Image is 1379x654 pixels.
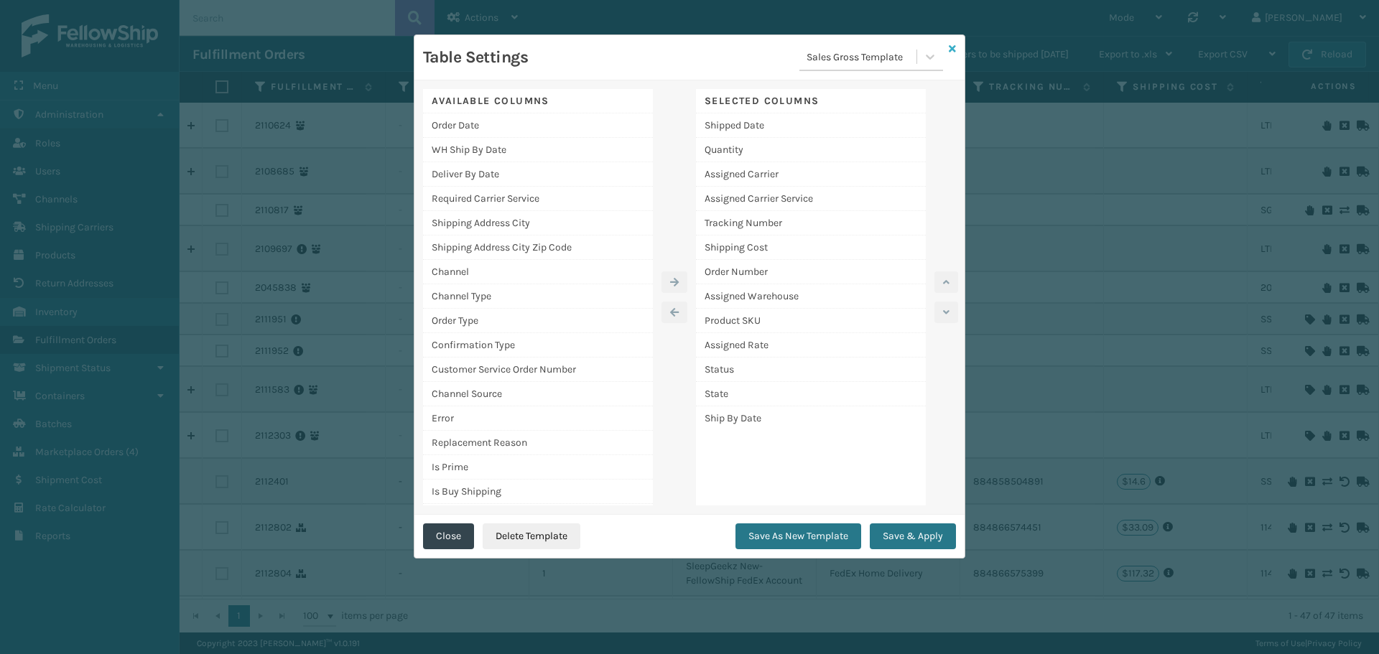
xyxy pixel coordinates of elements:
[483,523,580,549] button: Delete Template
[696,113,926,138] div: Shipped Date
[696,284,926,309] div: Assigned Warehouse
[423,382,653,406] div: Channel Source
[696,89,926,113] div: Selected Columns
[696,187,926,211] div: Assigned Carrier Service
[423,235,653,260] div: Shipping Address City Zip Code
[696,235,926,260] div: Shipping Cost
[423,211,653,235] div: Shipping Address City
[423,504,653,528] div: Is Replacement
[735,523,861,549] button: Save As New Template
[423,138,653,162] div: WH Ship By Date
[423,406,653,431] div: Error
[423,333,653,358] div: Confirmation Type
[423,431,653,455] div: Replacement Reason
[423,162,653,187] div: Deliver By Date
[423,309,653,333] div: Order Type
[696,260,926,284] div: Order Number
[423,358,653,382] div: Customer Service Order Number
[423,523,474,549] button: Close
[870,523,956,549] button: Save & Apply
[696,138,926,162] div: Quantity
[696,162,926,187] div: Assigned Carrier
[423,89,653,113] div: Available Columns
[696,333,926,358] div: Assigned Rate
[423,187,653,211] div: Required Carrier Service
[696,211,926,235] div: Tracking Number
[423,284,653,309] div: Channel Type
[423,455,653,480] div: Is Prime
[423,480,653,504] div: Is Buy Shipping
[807,50,918,65] div: Sales Gross Template
[423,113,653,138] div: Order Date
[423,260,653,284] div: Channel
[696,406,926,430] div: Ship By Date
[423,47,528,68] h3: Table Settings
[696,382,926,406] div: State
[696,358,926,382] div: Status
[696,309,926,333] div: Product SKU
